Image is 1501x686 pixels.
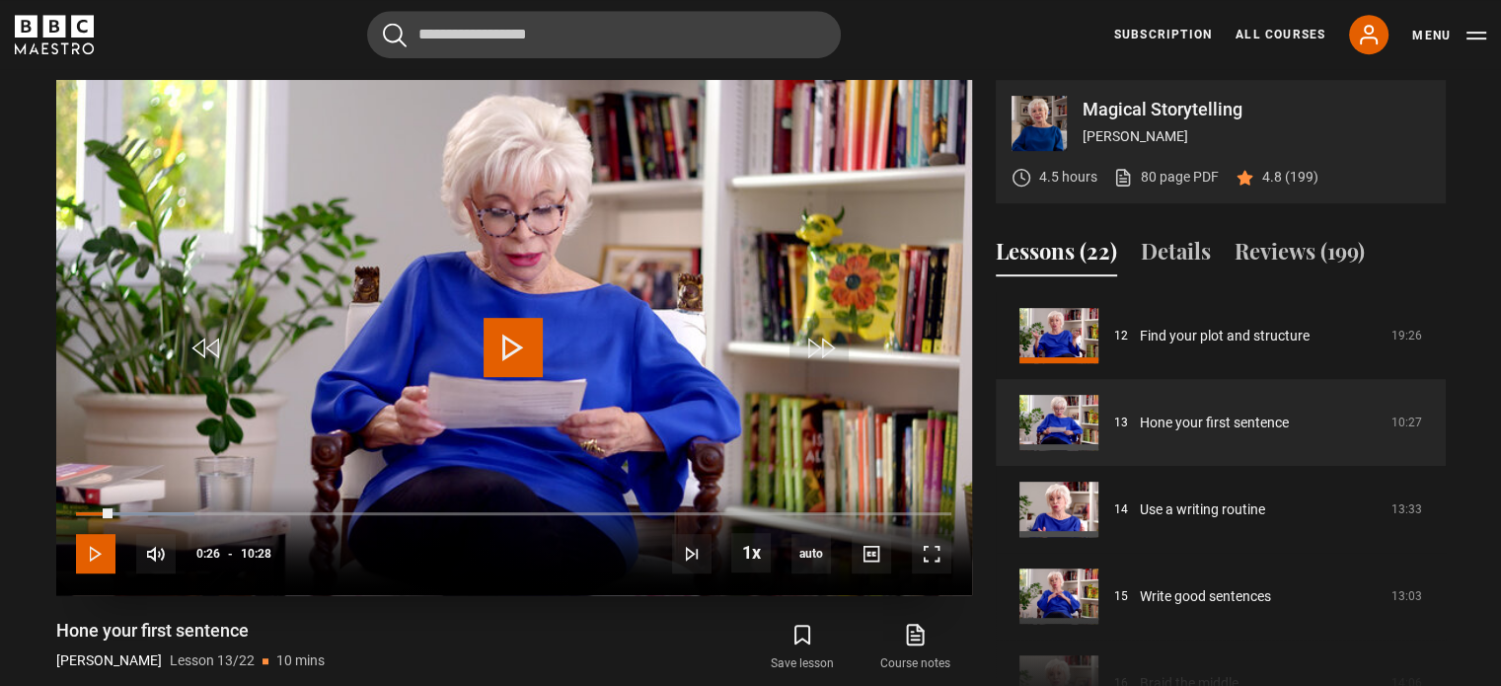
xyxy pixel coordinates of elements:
[1083,101,1430,118] p: Magical Storytelling
[1140,413,1289,433] a: Hone your first sentence
[1235,235,1365,276] button: Reviews (199)
[1083,126,1430,147] p: [PERSON_NAME]
[367,11,841,58] input: Search
[1262,167,1318,188] p: 4.8 (199)
[170,650,255,671] p: Lesson 13/22
[76,512,950,516] div: Progress Bar
[56,650,162,671] p: [PERSON_NAME]
[672,534,712,573] button: Next Lesson
[746,619,859,676] button: Save lesson
[241,536,271,572] span: 10:28
[791,534,831,573] div: Current quality: 720p
[383,23,407,47] button: Submit the search query
[1140,326,1310,346] a: Find your plot and structure
[791,534,831,573] span: auto
[1114,26,1212,43] a: Subscription
[1236,26,1325,43] a: All Courses
[76,534,115,573] button: Play
[1141,235,1211,276] button: Details
[859,619,971,676] a: Course notes
[1140,586,1271,607] a: Write good sentences
[196,536,220,572] span: 0:26
[1412,26,1486,45] button: Toggle navigation
[731,533,771,572] button: Playback Rate
[1113,167,1219,188] a: 80 page PDF
[15,15,94,54] svg: BBC Maestro
[56,80,972,595] video-js: Video Player
[912,534,951,573] button: Fullscreen
[852,534,891,573] button: Captions
[1039,167,1097,188] p: 4.5 hours
[1140,499,1265,520] a: Use a writing routine
[56,619,325,643] h1: Hone your first sentence
[996,235,1117,276] button: Lessons (22)
[228,547,233,561] span: -
[136,534,176,573] button: Mute
[276,650,325,671] p: 10 mins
